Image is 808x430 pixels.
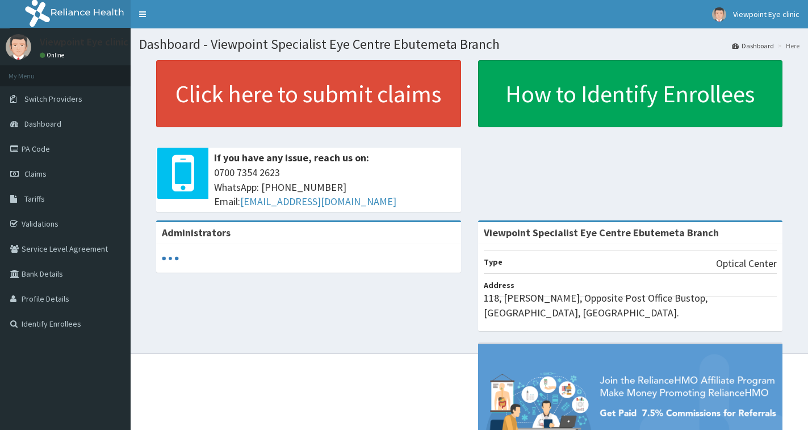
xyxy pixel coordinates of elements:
a: How to Identify Enrollees [478,60,783,127]
b: Address [484,280,514,290]
a: Online [40,51,67,59]
p: Viewpoint Eye clinic [40,37,128,47]
a: Dashboard [732,41,774,51]
h1: Dashboard - Viewpoint Specialist Eye Centre Ebutemeta Branch [139,37,799,52]
p: 118, [PERSON_NAME], Opposite Post Office Bustop, [GEOGRAPHIC_DATA], [GEOGRAPHIC_DATA]. [484,291,777,320]
p: Optical Center [716,256,777,271]
span: Claims [24,169,47,179]
strong: Viewpoint Specialist Eye Centre Ebutemeta Branch [484,226,719,239]
b: Type [484,257,503,267]
b: If you have any issue, reach us on: [214,151,369,164]
img: User Image [712,7,726,22]
span: Dashboard [24,119,61,129]
a: Click here to submit claims [156,60,461,127]
b: Administrators [162,226,231,239]
img: User Image [6,34,31,60]
span: Tariffs [24,194,45,204]
span: 0700 7354 2623 WhatsApp: [PHONE_NUMBER] Email: [214,165,455,209]
svg: audio-loading [162,250,179,267]
a: [EMAIL_ADDRESS][DOMAIN_NAME] [240,195,396,208]
span: Switch Providers [24,94,82,104]
span: Viewpoint Eye clinic [733,9,799,19]
li: Here [775,41,799,51]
